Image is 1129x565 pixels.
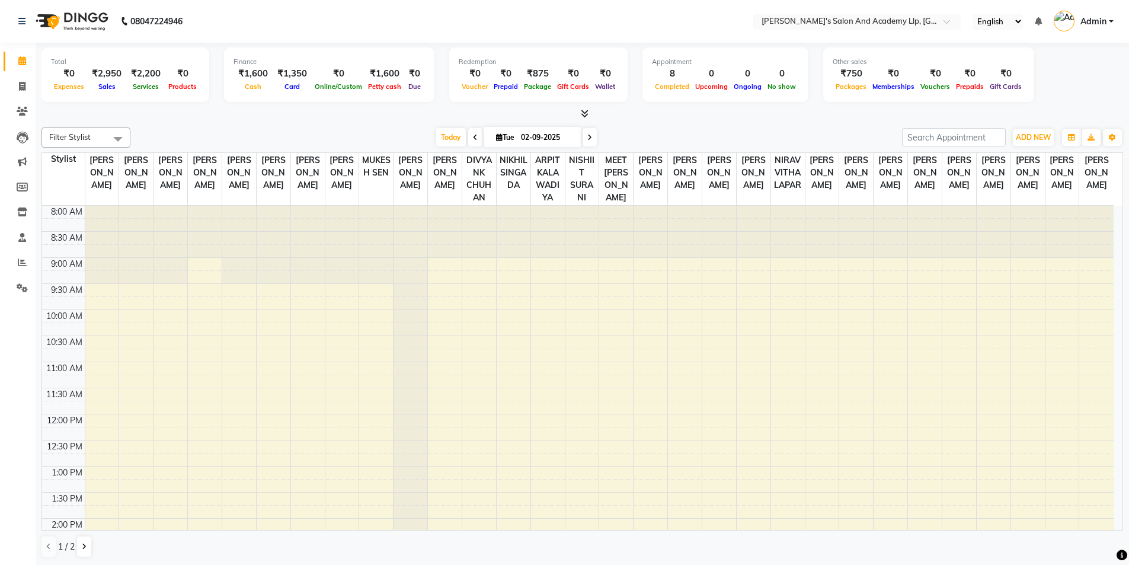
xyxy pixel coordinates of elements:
[44,336,85,349] div: 10:30 AM
[668,153,702,193] span: [PERSON_NAME]
[1016,133,1051,142] span: ADD NEW
[51,82,87,91] span: Expenses
[531,153,565,205] span: ARPIT KALAWADIYA
[731,82,765,91] span: Ongoing
[51,57,200,67] div: Total
[405,82,424,91] span: Due
[1079,153,1114,193] span: [PERSON_NAME]
[49,232,85,244] div: 8:30 AM
[652,82,692,91] span: Completed
[234,67,273,81] div: ₹1,600
[1080,15,1106,28] span: Admin
[833,57,1025,67] div: Other sales
[30,5,111,38] img: logo
[491,82,521,91] span: Prepaid
[902,128,1006,146] input: Search Appointment
[1013,129,1054,146] button: ADD NEW
[771,153,805,193] span: NIRAV VITHALAPAR
[462,153,496,205] span: DIVYANK CHUHAN
[44,310,85,323] div: 10:00 AM
[942,153,976,193] span: [PERSON_NAME]
[394,153,427,193] span: [PERSON_NAME]
[869,67,917,81] div: ₹0
[521,82,554,91] span: Package
[554,67,592,81] div: ₹0
[874,153,907,193] span: [PERSON_NAME]
[493,133,517,142] span: Tue
[312,82,365,91] span: Online/Custom
[521,67,554,81] div: ₹875
[359,153,393,180] span: MUKESH SEN
[365,67,404,81] div: ₹1,600
[565,153,599,205] span: NISHIIT SURANI
[459,57,618,67] div: Redemption
[652,57,799,67] div: Appointment
[1045,153,1079,193] span: [PERSON_NAME]
[869,82,917,91] span: Memberships
[692,82,731,91] span: Upcoming
[491,67,521,81] div: ₹0
[953,67,987,81] div: ₹0
[459,67,491,81] div: ₹0
[130,5,183,38] b: 08047224946
[917,67,953,81] div: ₹0
[188,153,222,193] span: [PERSON_NAME]
[599,153,633,205] span: MEET [PERSON_NAME]
[58,541,75,553] span: 1 / 2
[44,440,85,453] div: 12:30 PM
[839,153,873,193] span: [PERSON_NAME]
[517,129,577,146] input: 2025-09-02
[428,153,462,193] span: [PERSON_NAME]
[953,82,987,91] span: Prepaids
[987,82,1025,91] span: Gift Cards
[1011,153,1045,193] span: [PERSON_NAME]
[652,67,692,81] div: 8
[312,67,365,81] div: ₹0
[51,67,87,81] div: ₹0
[273,67,312,81] div: ₹1,350
[257,153,290,193] span: [PERSON_NAME]
[85,153,119,193] span: [PERSON_NAME]
[234,57,425,67] div: Finance
[291,153,325,193] span: [PERSON_NAME]
[765,67,799,81] div: 0
[908,153,942,193] span: [PERSON_NAME]
[49,206,85,218] div: 8:00 AM
[49,284,85,296] div: 9:30 AM
[592,82,618,91] span: Wallet
[404,67,425,81] div: ₹0
[126,67,165,81] div: ₹2,200
[130,82,162,91] span: Services
[325,153,359,193] span: [PERSON_NAME]
[365,82,404,91] span: Petty cash
[282,82,303,91] span: Card
[731,67,765,81] div: 0
[49,467,85,479] div: 1:00 PM
[44,414,85,427] div: 12:00 PM
[49,132,91,142] span: Filter Stylist
[833,82,869,91] span: Packages
[554,82,592,91] span: Gift Cards
[49,493,85,505] div: 1:30 PM
[165,82,200,91] span: Products
[49,258,85,270] div: 9:00 AM
[49,519,85,531] div: 2:00 PM
[692,67,731,81] div: 0
[436,128,466,146] span: Today
[833,67,869,81] div: ₹750
[459,82,491,91] span: Voucher
[44,388,85,401] div: 11:30 AM
[765,82,799,91] span: No show
[44,362,85,375] div: 11:00 AM
[87,67,126,81] div: ₹2,950
[242,82,264,91] span: Cash
[634,153,667,193] span: [PERSON_NAME]
[222,153,256,193] span: [PERSON_NAME]
[977,153,1010,193] span: [PERSON_NAME]
[153,153,187,193] span: [PERSON_NAME]
[592,67,618,81] div: ₹0
[917,82,953,91] span: Vouchers
[119,153,153,193] span: [PERSON_NAME]
[1054,11,1074,31] img: Admin
[805,153,839,193] span: [PERSON_NAME]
